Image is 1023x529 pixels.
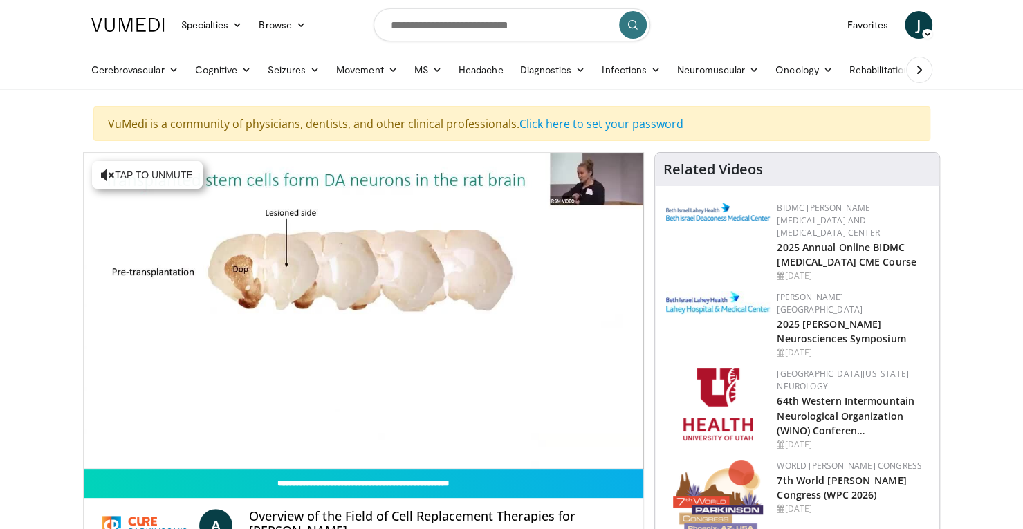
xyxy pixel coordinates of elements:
[767,56,841,84] a: Oncology
[839,11,896,39] a: Favorites
[669,56,767,84] a: Neuromuscular
[328,56,406,84] a: Movement
[406,56,450,84] a: MS
[374,8,650,41] input: Search topics, interventions
[259,56,328,84] a: Seizures
[511,56,593,84] a: Diagnostics
[83,56,187,84] a: Cerebrovascular
[187,56,260,84] a: Cognitive
[841,56,917,84] a: Rehabilitation
[905,11,932,39] a: J
[250,11,314,39] a: Browse
[91,18,165,32] img: VuMedi Logo
[173,11,251,39] a: Specialties
[593,56,669,84] a: Infections
[84,153,644,469] video-js: Video Player
[450,56,512,84] a: Headache
[92,161,203,189] button: Tap to unmute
